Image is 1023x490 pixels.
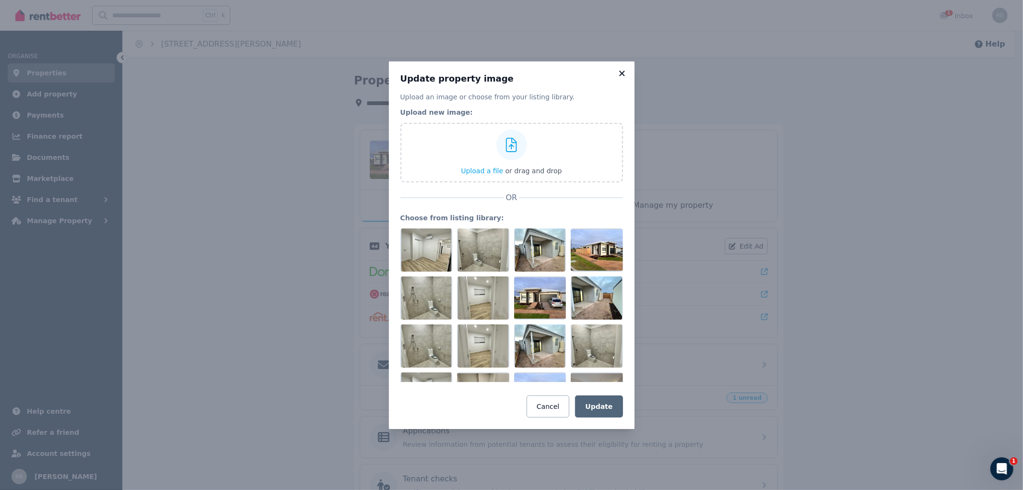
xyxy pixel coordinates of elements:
p: Upload an image or choose from your listing library. [400,92,623,102]
button: Upload a file or drag and drop [461,166,562,176]
button: Update [575,395,623,418]
legend: Upload new image: [400,108,623,117]
span: Upload a file [461,167,503,175]
legend: Choose from listing library: [400,213,623,223]
span: OR [504,192,519,203]
button: Cancel [527,395,569,418]
span: 1 [1010,457,1018,465]
span: or drag and drop [506,167,562,175]
iframe: Intercom live chat [990,457,1013,480]
h3: Update property image [400,73,623,84]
